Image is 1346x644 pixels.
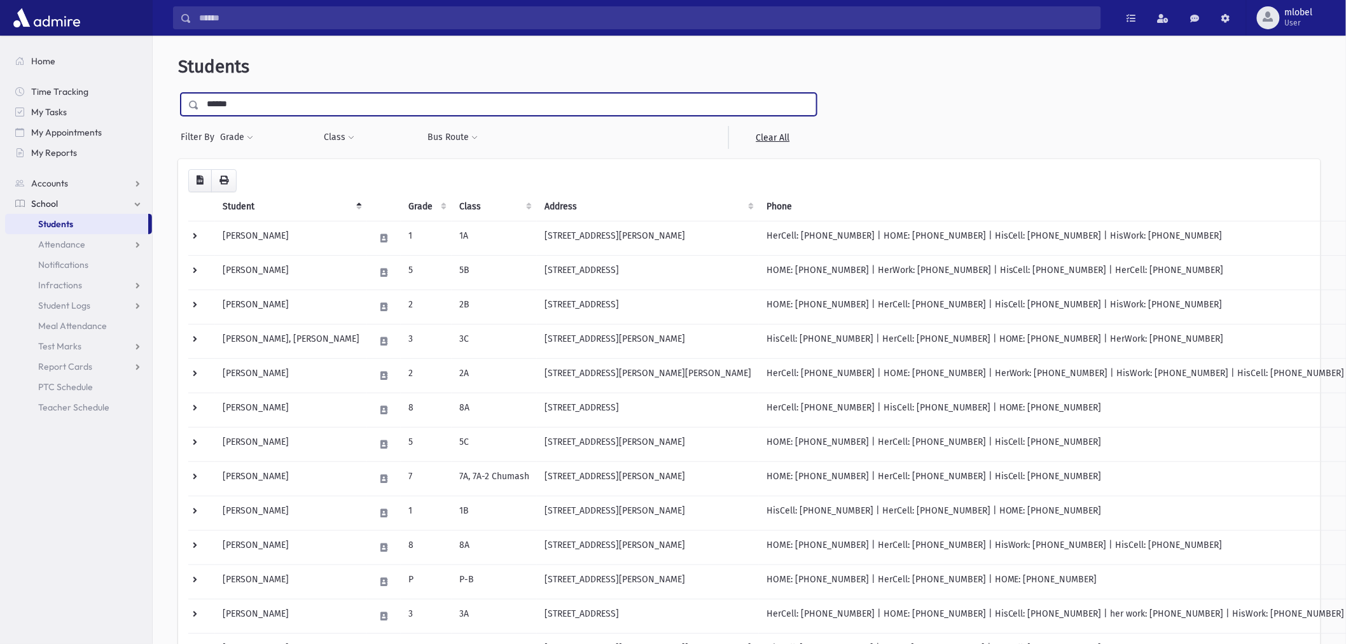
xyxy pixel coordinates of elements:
[31,106,67,118] span: My Tasks
[452,358,537,393] td: 2A
[38,279,82,291] span: Infractions
[191,6,1100,29] input: Search
[31,127,102,138] span: My Appointments
[38,239,85,250] span: Attendance
[188,169,212,192] button: CSV
[452,393,537,427] td: 8A
[5,275,152,295] a: Infractions
[215,427,367,461] td: [PERSON_NAME]
[401,599,452,633] td: 3
[537,255,759,290] td: [STREET_ADDRESS]
[38,300,90,311] span: Student Logs
[215,221,367,255] td: [PERSON_NAME]
[5,234,152,255] a: Attendance
[537,496,759,530] td: [STREET_ADDRESS][PERSON_NAME]
[5,295,152,316] a: Student Logs
[5,336,152,356] a: Test Marks
[211,169,237,192] button: Print
[31,55,55,67] span: Home
[537,393,759,427] td: [STREET_ADDRESS]
[401,564,452,599] td: P
[5,102,152,122] a: My Tasks
[5,214,148,234] a: Students
[38,320,107,332] span: Meal Attendance
[38,361,92,372] span: Report Cards
[31,198,58,209] span: School
[5,316,152,336] a: Meal Attendance
[31,178,68,189] span: Accounts
[452,461,537,496] td: 7A, 7A-2 Chumash
[215,461,367,496] td: [PERSON_NAME]
[401,530,452,564] td: 8
[452,427,537,461] td: 5C
[537,324,759,358] td: [STREET_ADDRESS][PERSON_NAME]
[5,397,152,417] a: Teacher Schedule
[38,381,93,393] span: PTC Schedule
[5,51,152,71] a: Home
[452,530,537,564] td: 8A
[215,564,367,599] td: [PERSON_NAME]
[452,496,537,530] td: 1B
[215,255,367,290] td: [PERSON_NAME]
[215,530,367,564] td: [PERSON_NAME]
[215,192,367,221] th: Student: activate to sort column descending
[215,496,367,530] td: [PERSON_NAME]
[401,461,452,496] td: 7
[452,192,537,221] th: Class: activate to sort column ascending
[215,393,367,427] td: [PERSON_NAME]
[5,377,152,397] a: PTC Schedule
[452,599,537,633] td: 3A
[537,290,759,324] td: [STREET_ADDRESS]
[452,255,537,290] td: 5B
[215,290,367,324] td: [PERSON_NAME]
[401,358,452,393] td: 2
[38,402,109,413] span: Teacher Schedule
[401,427,452,461] td: 5
[537,461,759,496] td: [STREET_ADDRESS][PERSON_NAME]
[401,255,452,290] td: 5
[452,290,537,324] td: 2B
[38,218,73,230] span: Students
[323,126,355,149] button: Class
[5,173,152,193] a: Accounts
[401,393,452,427] td: 8
[5,143,152,163] a: My Reports
[10,5,83,31] img: AdmirePro
[181,130,219,144] span: Filter By
[5,255,152,275] a: Notifications
[5,193,152,214] a: School
[215,324,367,358] td: [PERSON_NAME], [PERSON_NAME]
[38,259,88,270] span: Notifications
[178,56,249,77] span: Students
[31,147,77,158] span: My Reports
[537,192,759,221] th: Address: activate to sort column ascending
[5,122,152,143] a: My Appointments
[401,192,452,221] th: Grade: activate to sort column ascending
[219,126,254,149] button: Grade
[215,358,367,393] td: [PERSON_NAME]
[401,324,452,358] td: 3
[1285,18,1313,28] span: User
[38,340,81,352] span: Test Marks
[537,221,759,255] td: [STREET_ADDRESS][PERSON_NAME]
[452,221,537,255] td: 1A
[31,86,88,97] span: Time Tracking
[215,599,367,633] td: [PERSON_NAME]
[537,599,759,633] td: [STREET_ADDRESS]
[1285,8,1313,18] span: mlobel
[5,81,152,102] a: Time Tracking
[5,356,152,377] a: Report Cards
[401,221,452,255] td: 1
[728,126,817,149] a: Clear All
[401,290,452,324] td: 2
[537,427,759,461] td: [STREET_ADDRESS][PERSON_NAME]
[452,324,537,358] td: 3C
[537,564,759,599] td: [STREET_ADDRESS][PERSON_NAME]
[537,530,759,564] td: [STREET_ADDRESS][PERSON_NAME]
[427,126,479,149] button: Bus Route
[401,496,452,530] td: 1
[452,564,537,599] td: P-B
[537,358,759,393] td: [STREET_ADDRESS][PERSON_NAME][PERSON_NAME]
